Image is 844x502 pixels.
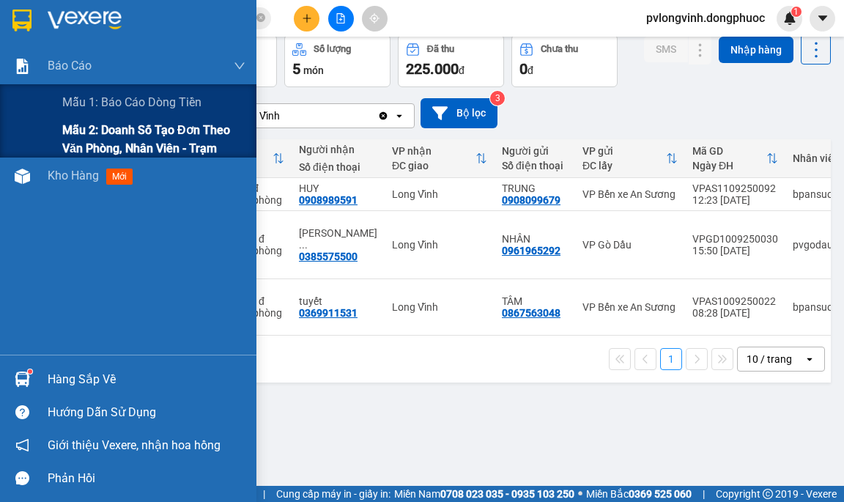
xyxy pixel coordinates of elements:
[586,486,692,502] span: Miền Bắc
[314,44,351,54] div: Số lượng
[427,44,454,54] div: Đã thu
[502,182,568,194] div: TRUNG
[106,169,133,185] span: mới
[502,295,568,307] div: TÂM
[336,13,346,23] span: file-add
[299,182,377,194] div: HUY
[459,64,464,76] span: đ
[299,307,358,319] div: 0369911531
[299,161,377,173] div: Số điện thoại
[440,488,574,500] strong: 0708 023 035 - 0935 103 250
[692,307,778,319] div: 08:28 [DATE]
[48,468,245,490] div: Phản hồi
[48,436,221,454] span: Giới thiệu Vexere, nhận hoa hồng
[692,245,778,256] div: 15:50 [DATE]
[810,6,835,32] button: caret-down
[816,12,829,25] span: caret-down
[692,233,778,245] div: VPGD1009250030
[392,145,475,157] div: VP nhận
[299,251,358,262] div: 0385575500
[392,160,475,171] div: ĐC giao
[15,438,29,452] span: notification
[527,64,533,76] span: đ
[299,227,377,251] div: NGUYỄN DƯƠNG
[791,7,802,17] sup: 1
[48,56,92,75] span: Báo cáo
[393,110,405,122] svg: open
[48,402,245,424] div: Hướng dẫn sử dụng
[502,233,568,245] div: NHÂN
[692,160,766,171] div: Ngày ĐH
[519,60,527,78] span: 0
[299,239,308,251] span: ...
[582,239,678,251] div: VP Gò Dầu
[377,110,389,122] svg: Clear value
[541,44,578,54] div: Chưa thu
[303,64,324,76] span: món
[299,194,358,206] div: 0908989591
[276,486,390,502] span: Cung cấp máy in - giấy in:
[490,91,505,106] sup: 3
[234,108,280,123] div: Long Vĩnh
[12,10,32,32] img: logo-vxr
[328,6,354,32] button: file-add
[256,12,265,26] span: close-circle
[385,139,495,178] th: Toggle SortBy
[294,6,319,32] button: plus
[582,188,678,200] div: VP Bến xe An Sương
[763,489,773,499] span: copyright
[634,9,777,27] span: pvlongvinh.dongphuoc
[719,37,793,63] button: Nhập hàng
[15,59,30,74] img: solution-icon
[582,145,666,157] div: VP gửi
[392,239,487,251] div: Long Vĩnh
[502,245,560,256] div: 0961965292
[644,36,688,62] button: SMS
[578,491,582,497] span: ⚪️
[48,369,245,391] div: Hàng sắp về
[660,348,682,370] button: 1
[15,169,30,184] img: warehouse-icon
[406,60,459,78] span: 225.000
[629,488,692,500] strong: 0369 525 060
[234,60,245,72] span: down
[15,471,29,485] span: message
[502,160,568,171] div: Số điện thoại
[302,13,312,23] span: plus
[256,13,265,22] span: close-circle
[685,139,785,178] th: Toggle SortBy
[15,372,30,387] img: warehouse-icon
[392,301,487,313] div: Long Vĩnh
[263,486,265,502] span: |
[692,295,778,307] div: VPAS1009250022
[502,145,568,157] div: Người gửi
[575,139,685,178] th: Toggle SortBy
[421,98,497,128] button: Bộ lọc
[783,12,796,25] img: icon-new-feature
[394,486,574,502] span: Miền Nam
[502,307,560,319] div: 0867563048
[747,352,792,366] div: 10 / trang
[299,144,377,155] div: Người nhận
[392,188,487,200] div: Long Vĩnh
[284,34,390,87] button: Số lượng5món
[793,7,799,17] span: 1
[48,169,99,182] span: Kho hàng
[582,160,666,171] div: ĐC lấy
[511,34,618,87] button: Chưa thu0đ
[369,13,380,23] span: aim
[362,6,388,32] button: aim
[692,194,778,206] div: 12:23 [DATE]
[692,182,778,194] div: VPAS1109250092
[502,194,560,206] div: 0908099679
[804,353,815,365] svg: open
[62,93,201,111] span: Mẫu 1: Báo cáo dòng tiền
[281,108,283,123] input: Selected Long Vĩnh.
[299,295,377,307] div: tuyết
[292,60,300,78] span: 5
[703,486,705,502] span: |
[582,301,678,313] div: VP Bến xe An Sương
[398,34,504,87] button: Đã thu225.000đ
[15,405,29,419] span: question-circle
[692,145,766,157] div: Mã GD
